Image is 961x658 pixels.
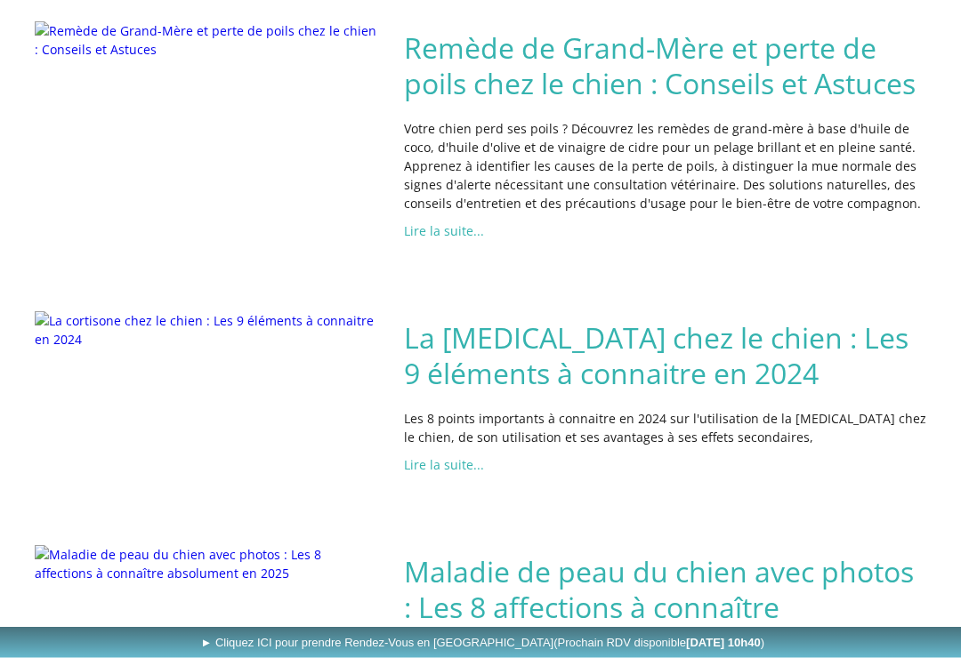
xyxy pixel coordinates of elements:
div: Les 8 points importants à connaitre en 2024 sur l'utilisation de la [MEDICAL_DATA] chez le chien,... [400,405,932,452]
img: Remède de Grand-Mère et perte de poils chez le chien : Conseils et Astuces [35,22,377,60]
span: (Prochain RDV disponible ) [553,636,764,649]
b: [DATE] 10h40 [686,636,761,649]
a: La [MEDICAL_DATA] chez le chien : Les 9 éléments à connaitre en 2024 [404,321,927,392]
a: Lire la suite... [404,223,484,240]
img: Maladie de peau du chien avec photos : Les 8 affections à connaître absolument en 2025 [35,546,377,583]
div: Votre chien perd ses poils ? Découvrez les remèdes de grand-mère à base d'huile de coco, d'huile ... [400,116,932,218]
img: La cortisone chez le chien : Les 9 éléments à connaitre en 2024 [35,312,377,349]
a: Remède de Grand-Mère et perte de poils chez le chien : Conseils et Astuces [404,31,927,102]
span: ► Cliquez ICI pour prendre Rendez-Vous en [GEOGRAPHIC_DATA] [200,636,764,649]
a: Lire la suite... [404,457,484,474]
